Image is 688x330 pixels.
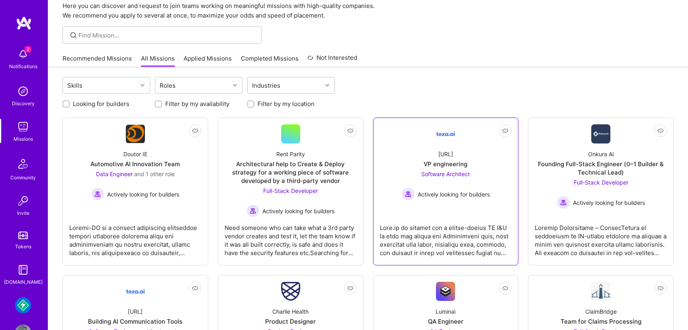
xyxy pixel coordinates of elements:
img: discovery [15,83,31,99]
img: logo [16,16,32,30]
img: Invite [15,193,31,209]
img: Company Logo [126,125,145,143]
span: Actively looking for builders [262,207,334,215]
div: Community [10,173,36,182]
img: Company Logo [436,124,455,143]
a: Rent ParityArchitectural help to Create & Deploy strategy for a working piece of software develop... [225,124,357,259]
div: Roles [158,80,178,91]
img: Actively looking for builders [557,196,570,209]
div: Product Designer [265,317,316,326]
div: Tokens [15,242,31,251]
label: Filter by my location [258,100,315,108]
div: VP engineering [424,160,467,168]
i: icon EyeClosed [502,285,508,291]
div: [DOMAIN_NAME] [4,278,43,286]
a: Company Logo[URL]VP engineeringSoftware Architect Actively looking for buildersActively looking f... [380,124,512,259]
div: Missions [14,135,33,143]
img: Community [14,154,33,173]
img: Company Logo [126,282,145,301]
img: Actively looking for builders [402,188,414,200]
a: All Missions [141,54,175,67]
div: Lore.ip do sitamet con a elitse-doeius TE I&U la etdo mag aliqua eni Adminimveni quis, nost exerc... [380,217,512,257]
img: Actively looking for builders [91,188,104,200]
i: icon EyeClosed [502,128,508,134]
p: Here you can discover and request to join teams working on meaningful missions with high-quality ... [63,1,674,20]
i: icon EyeClosed [657,128,664,134]
div: Automotive AI Innovation Team [90,160,180,168]
i: icon EyeClosed [347,285,354,291]
div: [URL] [438,150,453,158]
i: icon Chevron [233,83,237,87]
img: Company Logo [281,282,300,301]
div: Architectural help to Create & Deploy strategy for a working piece of software developed by a thi... [225,160,357,185]
img: bell [15,46,31,62]
i: icon EyeClosed [192,285,198,291]
div: Building AI Communication Tools [88,317,182,326]
span: 2 [25,46,31,53]
div: Charlie Health [272,307,309,316]
i: icon Chevron [141,83,145,87]
a: Mudflap: Fintech for Trucking [13,297,33,313]
span: Actively looking for builders [418,190,490,198]
a: Company LogoOnkura AIFounding Full-Stack Engineer (0–1 Builder & Technical Lead)Full-Stack Develo... [535,124,667,259]
a: Completed Missions [241,54,299,67]
div: Invite [17,209,29,217]
a: Company LogoDoutor IEAutomotive AI Innovation TeamData Engineer and 1 other roleActively looking ... [69,124,201,259]
i: icon SearchGrey [69,31,78,40]
img: Company Logo [436,282,455,301]
div: [URL] [128,307,143,316]
span: and 1 other role [134,171,175,177]
div: Need someone who can take what a 3rd party vendor creates and test it, let the team know if it wa... [225,217,357,257]
div: Notifications [9,62,37,71]
img: Company Logo [591,124,610,143]
i: icon EyeClosed [192,128,198,134]
div: Industries [250,80,282,91]
div: Onkura AI [588,150,614,158]
div: ClaimBridge [585,307,617,316]
span: Actively looking for builders [107,190,179,198]
div: Doutor IE [123,150,147,158]
div: Founding Full-Stack Engineer (0–1 Builder & Technical Lead) [535,160,667,177]
span: Full-Stack Developer [263,187,318,194]
i: icon Chevron [325,83,329,87]
label: Filter by my availability [165,100,229,108]
div: QA Engineer [428,317,463,326]
span: Data Engineer [96,171,133,177]
img: teamwork [15,119,31,135]
div: Loremi-DO si a consect adipiscing elitseddoe tempori utlaboree dolorema aliqu eni adminimveniam q... [69,217,201,257]
a: Applied Missions [184,54,232,67]
div: Luminai [436,307,455,316]
a: Recommended Missions [63,54,132,67]
div: Team for Claims Processing [561,317,641,326]
a: Not Interested [307,53,357,67]
div: Rent Parity [276,150,305,158]
span: Full-Stack Developer [574,179,628,186]
i: icon EyeClosed [657,285,664,291]
img: Mudflap: Fintech for Trucking [15,297,31,313]
span: Software Architect [421,171,470,177]
div: Loremip Dolorsitame – ConsecTetura el seddoeiusm te IN-utlabo etdolore ma aliquae a minim ven qui... [535,217,667,257]
label: Looking for builders [73,100,129,108]
div: Discovery [12,99,35,108]
i: icon EyeClosed [347,128,354,134]
div: Skills [65,80,84,91]
span: Actively looking for builders [573,198,645,207]
img: Actively looking for builders [246,204,259,217]
img: guide book [15,262,31,278]
img: Company Logo [591,282,610,301]
img: tokens [18,232,28,239]
input: Find Mission... [78,31,256,39]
